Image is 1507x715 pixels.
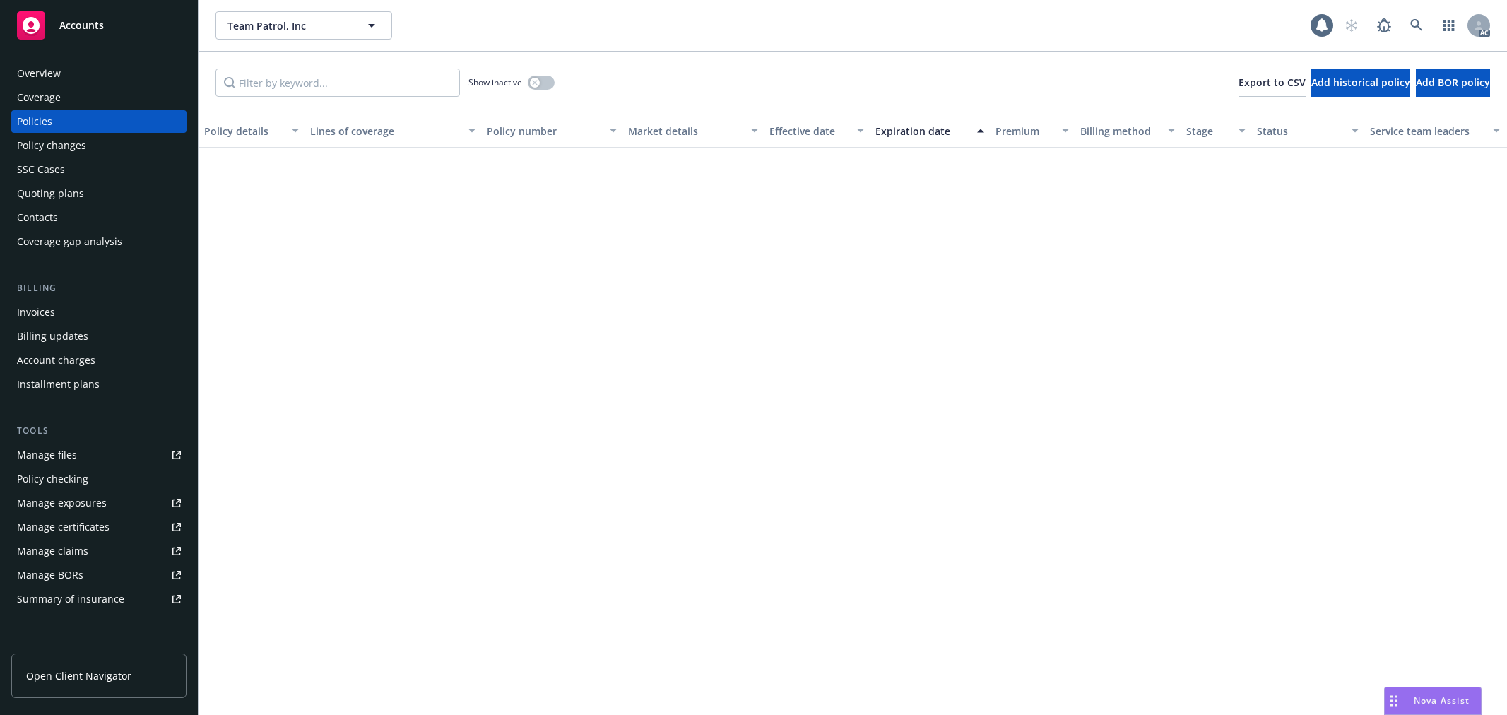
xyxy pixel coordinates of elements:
[11,134,187,157] a: Policy changes
[215,69,460,97] input: Filter by keyword...
[26,668,131,683] span: Open Client Navigator
[17,86,61,109] div: Coverage
[11,373,187,396] a: Installment plans
[1186,124,1230,138] div: Stage
[199,114,305,148] button: Policy details
[17,325,88,348] div: Billing updates
[11,206,187,229] a: Contacts
[11,540,187,562] a: Manage claims
[11,86,187,109] a: Coverage
[622,114,764,148] button: Market details
[17,134,86,157] div: Policy changes
[1416,69,1490,97] button: Add BOR policy
[11,182,187,205] a: Quoting plans
[1385,687,1402,714] div: Drag to move
[1311,76,1410,89] span: Add historical policy
[11,349,187,372] a: Account charges
[1239,69,1306,97] button: Export to CSV
[11,424,187,438] div: Tools
[11,492,187,514] a: Manage exposures
[11,281,187,295] div: Billing
[1364,114,1506,148] button: Service team leaders
[11,6,187,45] a: Accounts
[11,639,187,653] div: Analytics hub
[17,182,84,205] div: Quoting plans
[1402,11,1431,40] a: Search
[481,114,622,148] button: Policy number
[11,564,187,586] a: Manage BORs
[11,230,187,253] a: Coverage gap analysis
[11,588,187,610] a: Summary of insurance
[628,124,743,138] div: Market details
[11,444,187,466] a: Manage files
[995,124,1053,138] div: Premium
[11,325,187,348] a: Billing updates
[1080,124,1159,138] div: Billing method
[1075,114,1181,148] button: Billing method
[1181,114,1251,148] button: Stage
[11,301,187,324] a: Invoices
[990,114,1075,148] button: Premium
[305,114,481,148] button: Lines of coverage
[1416,76,1490,89] span: Add BOR policy
[1311,69,1410,97] button: Add historical policy
[17,444,77,466] div: Manage files
[1414,695,1470,707] span: Nova Assist
[17,158,65,181] div: SSC Cases
[17,206,58,229] div: Contacts
[17,588,124,610] div: Summary of insurance
[204,124,283,138] div: Policy details
[17,492,107,514] div: Manage exposures
[769,124,849,138] div: Effective date
[11,62,187,85] a: Overview
[17,110,52,133] div: Policies
[59,20,104,31] span: Accounts
[11,516,187,538] a: Manage certificates
[1251,114,1364,148] button: Status
[310,124,460,138] div: Lines of coverage
[227,18,350,33] span: Team Patrol, Inc
[17,301,55,324] div: Invoices
[875,124,969,138] div: Expiration date
[1435,11,1463,40] a: Switch app
[17,349,95,372] div: Account charges
[215,11,392,40] button: Team Patrol, Inc
[1370,11,1398,40] a: Report a Bug
[11,110,187,133] a: Policies
[870,114,990,148] button: Expiration date
[17,468,88,490] div: Policy checking
[17,516,110,538] div: Manage certificates
[11,468,187,490] a: Policy checking
[764,114,870,148] button: Effective date
[17,62,61,85] div: Overview
[1370,124,1484,138] div: Service team leaders
[17,564,83,586] div: Manage BORs
[1384,687,1482,715] button: Nova Assist
[1239,76,1306,89] span: Export to CSV
[468,76,522,88] span: Show inactive
[1257,124,1343,138] div: Status
[487,124,601,138] div: Policy number
[17,373,100,396] div: Installment plans
[1337,11,1366,40] a: Start snowing
[17,540,88,562] div: Manage claims
[17,230,122,253] div: Coverage gap analysis
[11,158,187,181] a: SSC Cases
